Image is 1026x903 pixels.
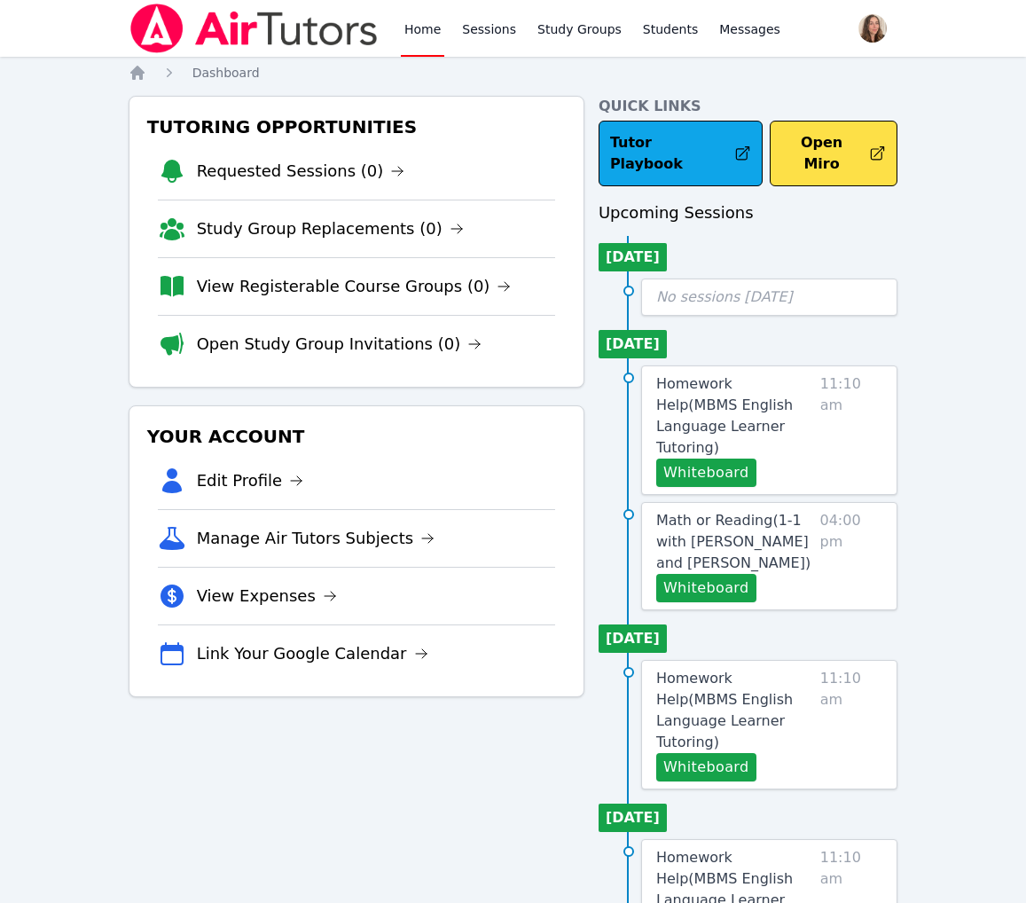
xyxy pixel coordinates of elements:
[129,4,380,53] img: Air Tutors
[656,753,756,781] button: Whiteboard
[719,20,780,38] span: Messages
[144,420,569,452] h3: Your Account
[197,216,464,241] a: Study Group Replacements (0)
[656,668,813,753] a: Homework Help(MBMS English Language Learner Tutoring)
[820,373,883,487] span: 11:10 am
[192,66,260,80] span: Dashboard
[770,121,897,186] button: Open Miro
[197,159,405,184] a: Requested Sessions (0)
[197,641,428,666] a: Link Your Google Calendar
[819,510,882,602] span: 04:00 pm
[656,574,756,602] button: Whiteboard
[197,332,482,357] a: Open Study Group Invitations (0)
[656,459,756,487] button: Whiteboard
[656,375,793,456] span: Homework Help ( MBMS English Language Learner Tutoring )
[656,670,793,750] span: Homework Help ( MBMS English Language Learner Tutoring )
[656,512,811,571] span: Math or Reading ( 1-1 with [PERSON_NAME] and [PERSON_NAME] )
[197,274,512,299] a: View Registerable Course Groups (0)
[197,584,337,609] a: View Expenses
[599,121,763,186] a: Tutor Playbook
[656,373,813,459] a: Homework Help(MBMS English Language Learner Tutoring)
[599,200,898,225] h3: Upcoming Sessions
[599,804,667,832] li: [DATE]
[144,111,569,143] h3: Tutoring Opportunities
[197,468,304,493] a: Edit Profile
[599,624,667,653] li: [DATE]
[656,288,793,305] span: No sessions [DATE]
[656,510,813,574] a: Math or Reading(1-1 with [PERSON_NAME] and [PERSON_NAME])
[599,96,898,117] h4: Quick Links
[599,243,667,271] li: [DATE]
[129,64,898,82] nav: Breadcrumb
[192,64,260,82] a: Dashboard
[197,526,435,551] a: Manage Air Tutors Subjects
[820,668,883,781] span: 11:10 am
[599,330,667,358] li: [DATE]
